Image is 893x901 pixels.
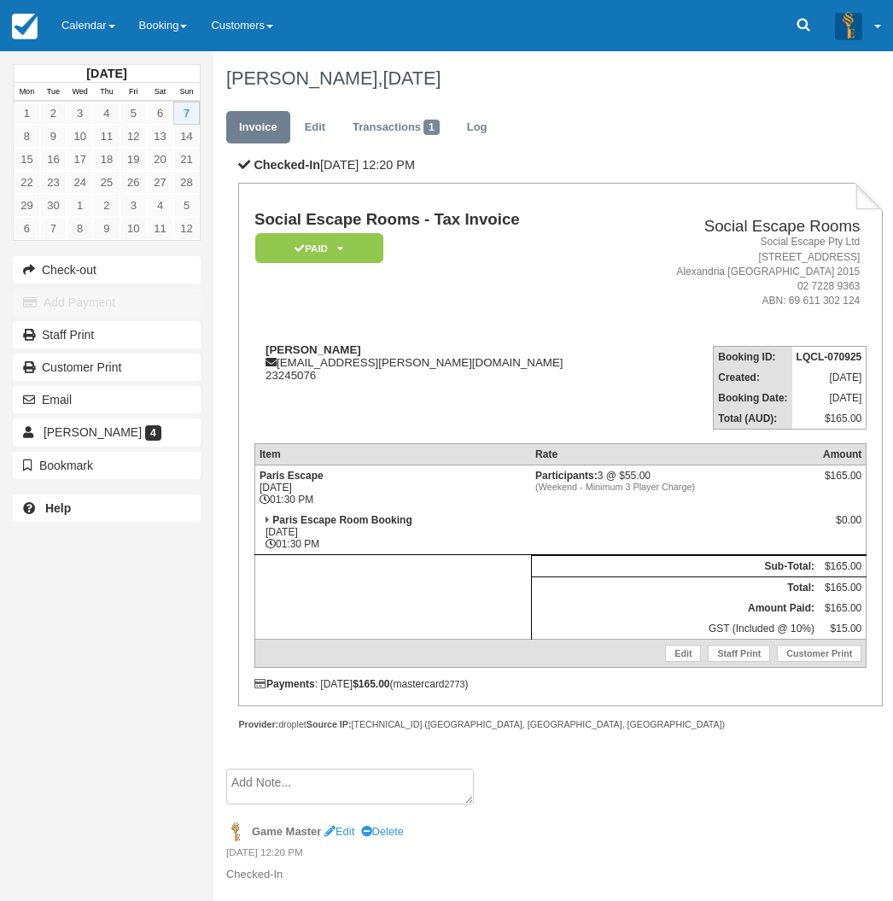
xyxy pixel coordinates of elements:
td: [DATE] [792,367,867,388]
button: Bookmark [13,452,201,479]
a: Staff Print [708,645,770,662]
em: (Weekend - Minimum 3 Player Charge) [535,482,814,492]
th: Sun [173,83,200,102]
a: 6 [147,102,173,125]
th: Sub-Total: [531,556,819,577]
td: $165.00 [819,598,867,618]
th: Fri [120,83,147,102]
a: 28 [173,171,200,194]
a: 11 [93,125,120,148]
em: Paid [255,233,383,263]
a: 2 [93,194,120,217]
p: Checked-In [226,867,871,883]
a: Edit [324,825,354,838]
div: [EMAIL_ADDRESS][PERSON_NAME][DOMAIN_NAME] 23245076 [254,343,628,382]
a: Edit [292,111,338,144]
th: Thu [93,83,120,102]
a: 10 [120,217,147,240]
td: $165.00 [819,577,867,599]
a: Staff Print [13,321,201,348]
small: 2773 [445,679,465,689]
a: 4 [147,194,173,217]
a: 3 [67,102,93,125]
h1: [PERSON_NAME], [226,68,871,89]
a: 30 [40,194,67,217]
a: 8 [67,217,93,240]
a: 18 [93,148,120,171]
strong: Provider: [238,719,278,729]
th: Rate [531,444,819,465]
div: $0.00 [823,514,861,540]
a: 24 [67,171,93,194]
a: 29 [14,194,40,217]
a: 25 [93,171,120,194]
strong: Game Master [252,825,321,838]
a: [PERSON_NAME] 4 [13,418,201,446]
strong: LQCL-070925 [797,351,862,363]
a: 4 [93,102,120,125]
a: 1 [67,194,93,217]
a: 23 [40,171,67,194]
th: Amount [819,444,867,465]
p: [DATE] 12:20 PM [238,156,883,174]
a: 1 [14,102,40,125]
th: Booking ID: [714,347,792,368]
button: Add Payment [13,289,201,316]
a: Paid [254,232,377,264]
strong: Payments [254,678,315,690]
button: Email [13,386,201,413]
a: 12 [120,125,147,148]
div: $165.00 [823,470,861,495]
th: Amount Paid: [531,598,819,618]
a: 5 [120,102,147,125]
strong: Paris Escape [260,470,324,482]
strong: Participants [535,470,598,482]
a: 5 [173,194,200,217]
a: 8 [14,125,40,148]
a: 7 [173,102,200,125]
a: 11 [147,217,173,240]
td: [DATE] 01:30 PM [254,465,531,511]
a: 26 [120,171,147,194]
h1: Social Escape Rooms - Tax Invoice [254,211,628,229]
th: Tue [40,83,67,102]
a: 16 [40,148,67,171]
a: 20 [147,148,173,171]
a: 3 [120,194,147,217]
a: 9 [40,125,67,148]
a: Customer Print [13,354,201,381]
td: 3 @ $55.00 [531,465,819,511]
th: Total: [531,577,819,599]
th: Sat [147,83,173,102]
span: 4 [145,425,161,441]
td: $165.00 [819,556,867,577]
strong: Paris Escape Room Booking [272,514,411,526]
b: Checked-In [254,158,320,172]
a: 14 [173,125,200,148]
a: 21 [173,148,200,171]
th: Item [254,444,531,465]
a: Edit [665,645,701,662]
td: $15.00 [819,618,867,640]
th: Mon [14,83,40,102]
address: Social Escape Pty Ltd [STREET_ADDRESS] Alexandria [GEOGRAPHIC_DATA] 2015 02 7228 9363 ABN: 69 611... [635,235,861,308]
a: 13 [147,125,173,148]
a: 9 [93,217,120,240]
strong: [DATE] [86,67,126,80]
td: [DATE] [792,388,867,408]
strong: $165.00 [353,678,389,690]
a: Invoice [226,111,290,144]
a: 17 [67,148,93,171]
th: Total (AUD): [714,408,792,430]
img: checkfront-main-nav-mini-logo.png [12,14,38,39]
a: Transactions1 [340,111,452,144]
a: 15 [14,148,40,171]
a: 27 [147,171,173,194]
td: $165.00 [792,408,867,430]
strong: [PERSON_NAME] [266,343,361,356]
th: Booking Date: [714,388,792,408]
em: [DATE] 12:20 PM [226,845,871,864]
td: [DATE] 01:30 PM [254,510,531,555]
span: 1 [423,120,440,135]
div: : [DATE] (mastercard ) [254,678,867,690]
